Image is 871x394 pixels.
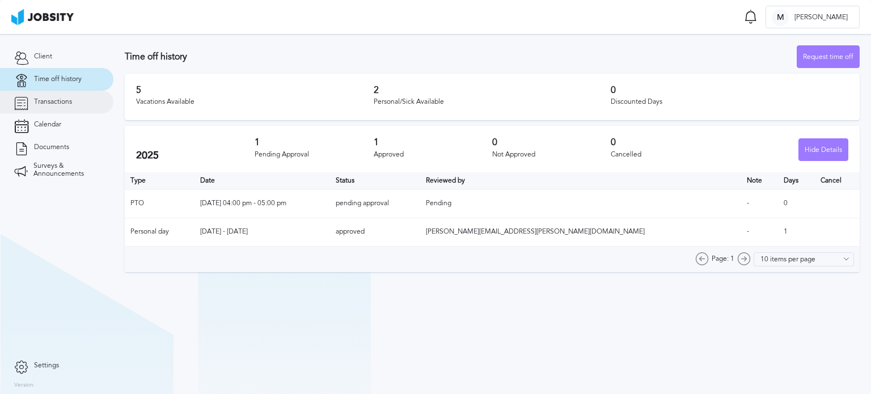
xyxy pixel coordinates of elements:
[611,98,848,106] div: Discounted Days
[330,172,420,189] th: Toggle SortBy
[330,189,420,218] td: pending approval
[34,362,59,370] span: Settings
[125,52,797,62] h3: Time off history
[426,227,645,235] span: [PERSON_NAME][EMAIL_ADDRESS][PERSON_NAME][DOMAIN_NAME]
[778,218,814,246] td: 1
[255,137,373,147] h3: 1
[136,98,374,106] div: Vacations Available
[426,199,451,207] span: Pending
[420,172,741,189] th: Toggle SortBy
[778,172,814,189] th: Days
[136,85,374,95] h3: 5
[492,151,611,159] div: Not Approved
[125,218,195,246] td: Personal day
[766,6,860,28] button: M[PERSON_NAME]
[797,45,860,68] button: Request time off
[815,172,860,189] th: Cancel
[611,151,729,159] div: Cancelled
[330,218,420,246] td: approved
[799,139,848,162] div: Hide Details
[11,9,74,25] img: ab4bad089aa723f57921c736e9817d99.png
[374,137,492,147] h3: 1
[125,172,195,189] th: Type
[136,150,255,162] h2: 2025
[747,199,749,207] span: -
[772,9,789,26] div: M
[34,121,61,129] span: Calendar
[797,46,859,69] div: Request time off
[778,189,814,218] td: 0
[34,75,82,83] span: Time off history
[195,189,331,218] td: [DATE] 04:00 pm - 05:00 pm
[789,14,853,22] span: [PERSON_NAME]
[14,382,35,389] label: Version:
[798,138,848,161] button: Hide Details
[492,137,611,147] h3: 0
[195,172,331,189] th: Toggle SortBy
[195,218,331,246] td: [DATE] - [DATE]
[33,162,99,178] span: Surveys & Announcements
[611,137,729,147] h3: 0
[255,151,373,159] div: Pending Approval
[741,172,778,189] th: Toggle SortBy
[34,143,69,151] span: Documents
[34,98,72,106] span: Transactions
[747,227,749,235] span: -
[125,189,195,218] td: PTO
[34,53,52,61] span: Client
[712,255,734,263] span: Page: 1
[374,98,611,106] div: Personal/Sick Available
[374,151,492,159] div: Approved
[374,85,611,95] h3: 2
[611,85,848,95] h3: 0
